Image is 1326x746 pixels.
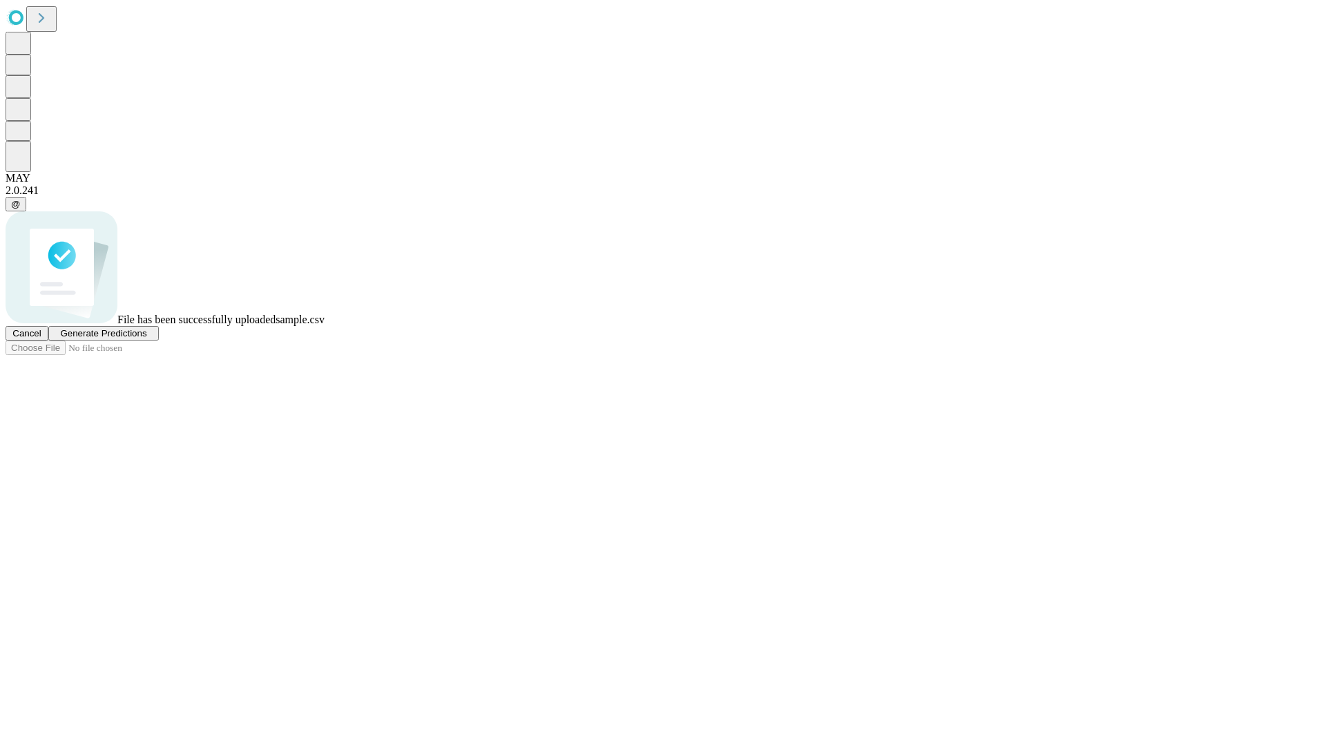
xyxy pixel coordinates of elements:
span: Cancel [12,328,41,338]
span: Generate Predictions [60,328,146,338]
span: @ [11,199,21,209]
button: Generate Predictions [48,326,159,341]
button: @ [6,197,26,211]
div: 2.0.241 [6,184,1320,197]
span: File has been successfully uploaded [117,314,276,325]
button: Cancel [6,326,48,341]
div: MAY [6,172,1320,184]
span: sample.csv [276,314,325,325]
